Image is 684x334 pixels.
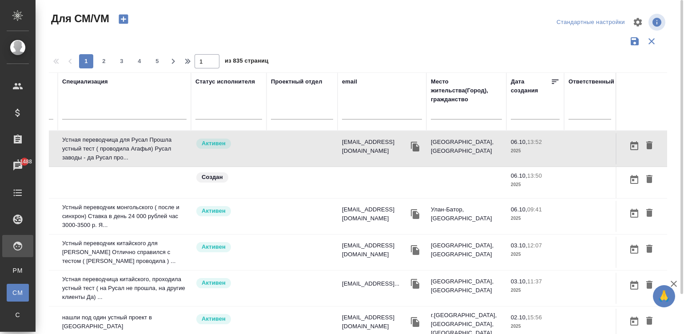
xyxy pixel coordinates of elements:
[62,203,187,230] p: Устный переводчик монгольского ( после и синхрон) Ставка в день 24 000 рублей час 3000-3500 р. Я...
[342,205,409,223] p: [EMAIL_ADDRESS][DOMAIN_NAME]
[642,138,657,154] button: Удалить
[511,286,560,295] p: 2025
[511,180,560,189] p: 2025
[431,77,502,104] div: Место жительства(Город), гражданство
[627,138,642,154] button: Открыть календарь загрузки
[113,12,134,27] button: Создать
[426,273,506,304] td: [GEOGRAPHIC_DATA], [GEOGRAPHIC_DATA]
[97,54,111,68] button: 2
[7,284,29,302] a: CM
[11,288,24,297] span: CM
[643,33,660,50] button: Сбросить фильтры
[115,57,129,66] span: 3
[7,306,29,324] a: С
[202,278,226,287] p: Активен
[627,313,642,330] button: Открыть календарь загрузки
[642,277,657,294] button: Удалить
[342,138,409,155] p: [EMAIL_ADDRESS][DOMAIN_NAME]
[569,77,614,86] div: Ответственный
[195,77,255,86] div: Статус исполнителя
[132,54,147,68] button: 4
[653,285,675,307] button: 🙏
[648,14,667,31] span: Посмотреть информацию
[225,56,268,68] span: из 835 страниц
[627,205,642,222] button: Открыть календарь загрузки
[202,173,223,182] p: Создан
[11,266,24,275] span: PM
[342,241,409,259] p: [EMAIL_ADDRESS][DOMAIN_NAME]
[195,241,262,253] div: Рядовой исполнитель: назначай с учетом рейтинга
[527,172,542,179] p: 13:50
[627,171,642,188] button: Открыть календарь загрузки
[195,205,262,217] div: Рядовой исполнитель: назначай с учетом рейтинга
[511,139,527,145] p: 06.10,
[642,313,657,330] button: Удалить
[271,77,322,86] div: Проектный отдел
[426,133,506,164] td: [GEOGRAPHIC_DATA], [GEOGRAPHIC_DATA]
[426,237,506,268] td: [GEOGRAPHIC_DATA], [GEOGRAPHIC_DATA]
[511,214,560,223] p: 2025
[195,138,262,150] div: Рядовой исполнитель: назначай с учетом рейтинга
[642,171,657,188] button: Удалить
[627,12,648,33] span: Настроить таблицу
[195,313,262,325] div: Рядовой исполнитель: назначай с учетом рейтинга
[409,277,422,290] button: Скопировать
[527,139,542,145] p: 13:52
[62,239,187,266] p: Устный переводчик китайского для [PERSON_NAME] Отлично справился с тестом ( [PERSON_NAME] проводи...
[511,250,560,259] p: 2025
[642,205,657,222] button: Удалить
[202,314,226,323] p: Активен
[97,57,111,66] span: 2
[150,57,164,66] span: 5
[511,77,551,95] div: Дата создания
[150,54,164,68] button: 5
[342,313,409,331] p: [EMAIL_ADDRESS][DOMAIN_NAME]
[11,310,24,319] span: С
[409,315,422,329] button: Скопировать
[195,277,262,289] div: Рядовой исполнитель: назначай с учетом рейтинга
[527,314,542,321] p: 15:56
[409,140,422,153] button: Скопировать
[511,147,560,155] p: 2025
[527,206,542,213] p: 09:41
[626,33,643,50] button: Сохранить фильтры
[527,278,542,285] p: 11:37
[202,207,226,215] p: Активен
[527,242,542,249] p: 12:07
[554,16,627,29] div: split button
[49,12,109,26] span: Для СМ/VM
[62,135,187,162] p: Устная переводчица для Русал Прошла устный тест ( проводила Агафья) Русал заводы - да Русал про...
[426,201,506,232] td: Улан-Батор, [GEOGRAPHIC_DATA]
[511,322,560,331] p: 2025
[12,157,37,166] span: 11488
[342,77,357,86] div: email
[202,243,226,251] p: Активен
[642,241,657,258] button: Удалить
[62,313,187,331] p: нашли под один устный проект в [GEOGRAPHIC_DATA]
[409,207,422,221] button: Скопировать
[202,139,226,148] p: Активен
[656,287,672,306] span: 🙏
[132,57,147,66] span: 4
[342,279,399,288] p: [EMAIL_ADDRESS]...
[511,278,527,285] p: 03.10,
[627,241,642,258] button: Открыть календарь загрузки
[2,155,33,177] a: 11488
[511,172,527,179] p: 06.10,
[511,314,527,321] p: 02.10,
[409,243,422,257] button: Скопировать
[62,77,108,86] div: Специализация
[62,275,187,302] p: Устная переводчица китайского, проходила устный тест ( на Русал не прошла, на другие клиенты Да) ...
[627,277,642,294] button: Открыть календарь загрузки
[511,242,527,249] p: 03.10,
[511,206,527,213] p: 06.10,
[7,262,29,279] a: PM
[115,54,129,68] button: 3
